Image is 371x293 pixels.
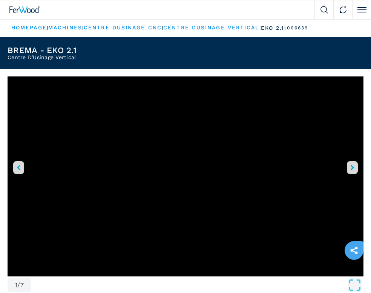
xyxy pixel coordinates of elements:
[82,25,84,31] span: |
[9,6,40,13] img: Ferwood
[8,55,77,60] h2: Centre D'Usinage Vertical
[15,282,17,288] span: 1
[8,76,363,276] div: Go to Slide 1
[339,6,347,14] img: Contact us
[261,24,287,32] p: eko 2.1 |
[8,46,77,55] h1: BREMA - EKO 2.1
[33,278,362,292] button: Open Fullscreen
[259,25,261,31] span: |
[162,25,163,31] span: |
[20,282,24,288] span: 7
[320,6,328,14] img: Search
[47,25,48,31] span: |
[17,282,20,288] span: /
[345,241,363,260] a: sharethis
[11,24,47,31] a: HOMEPAGE
[339,259,365,287] iframe: Chat
[347,161,358,174] button: right-button
[8,76,363,276] iframe: Centro di lavoro Verticale in azione - BREMA EKO 2.1 - Ferwoodgroup - 006639
[13,161,24,174] button: left-button
[352,0,371,19] button: Click to toggle menu
[163,24,259,31] a: centre dusinage vertical
[84,24,162,31] a: centre dusinage cnc
[48,24,82,31] a: machines
[287,25,308,31] p: 006639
